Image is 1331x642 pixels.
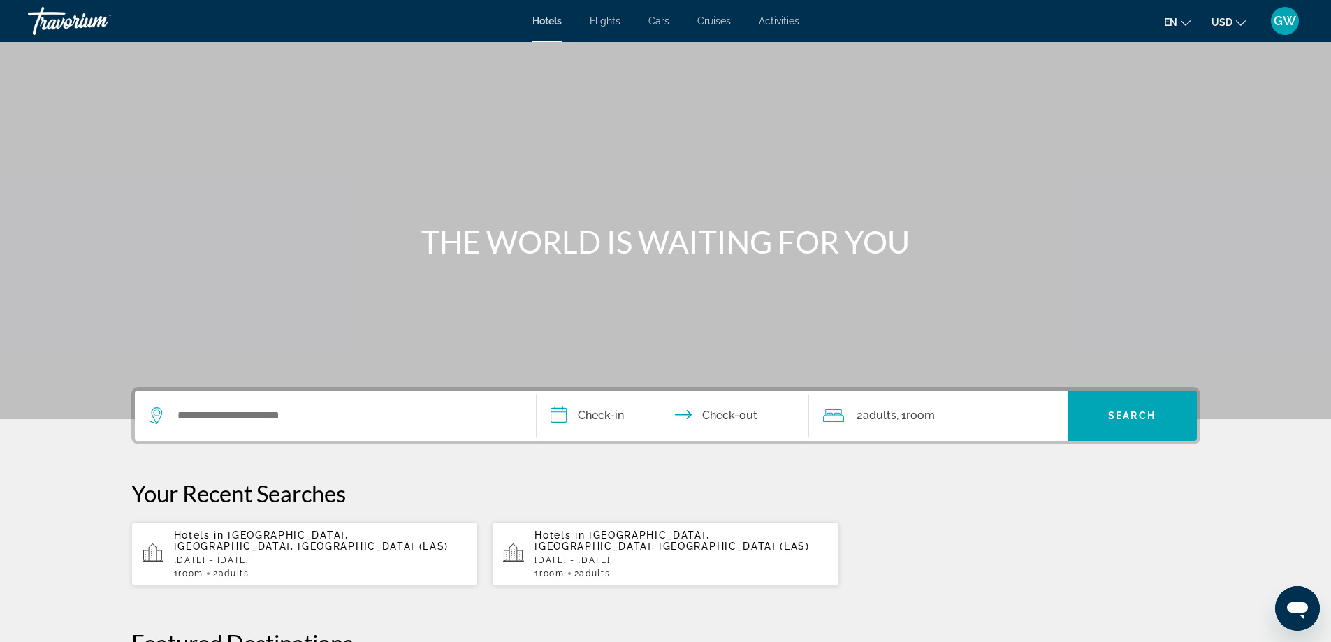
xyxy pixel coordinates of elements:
p: Your Recent Searches [131,479,1200,507]
span: [GEOGRAPHIC_DATA], [GEOGRAPHIC_DATA], [GEOGRAPHIC_DATA] (LAS) [534,530,810,552]
button: User Menu [1267,6,1303,36]
p: [DATE] - [DATE] [534,555,828,565]
div: Search widget [135,391,1197,441]
iframe: Button to launch messaging window [1275,586,1320,631]
h1: THE WORLD IS WAITING FOR YOU [404,224,928,260]
a: Cruises [697,15,731,27]
button: Change language [1164,12,1191,32]
span: en [1164,17,1177,28]
span: 2 [574,569,611,578]
span: Room [539,569,565,578]
span: , 1 [896,406,935,425]
span: Search [1108,410,1156,421]
a: Travorium [28,3,168,39]
button: Travelers: 2 adults, 0 children [809,391,1068,441]
button: Hotels in [GEOGRAPHIC_DATA], [GEOGRAPHIC_DATA], [GEOGRAPHIC_DATA] (LAS)[DATE] - [DATE]1Room2Adults [131,521,479,587]
span: Adults [219,569,249,578]
span: 1 [174,569,203,578]
span: Room [178,569,203,578]
a: Flights [590,15,620,27]
a: Activities [759,15,799,27]
span: Hotels in [174,530,224,541]
span: 2 [213,569,249,578]
button: Change currency [1212,12,1246,32]
span: 2 [857,406,896,425]
button: Hotels in [GEOGRAPHIC_DATA], [GEOGRAPHIC_DATA], [GEOGRAPHIC_DATA] (LAS)[DATE] - [DATE]1Room2Adults [492,521,839,587]
span: Adults [579,569,610,578]
span: Adults [863,409,896,422]
span: [GEOGRAPHIC_DATA], [GEOGRAPHIC_DATA], [GEOGRAPHIC_DATA] (LAS) [174,530,449,552]
a: Cars [648,15,669,27]
span: USD [1212,17,1232,28]
span: Hotels in [534,530,585,541]
span: GW [1274,14,1296,28]
button: Search [1068,391,1197,441]
span: 1 [534,569,564,578]
button: Check in and out dates [537,391,809,441]
span: Room [906,409,935,422]
a: Hotels [532,15,562,27]
p: [DATE] - [DATE] [174,555,467,565]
